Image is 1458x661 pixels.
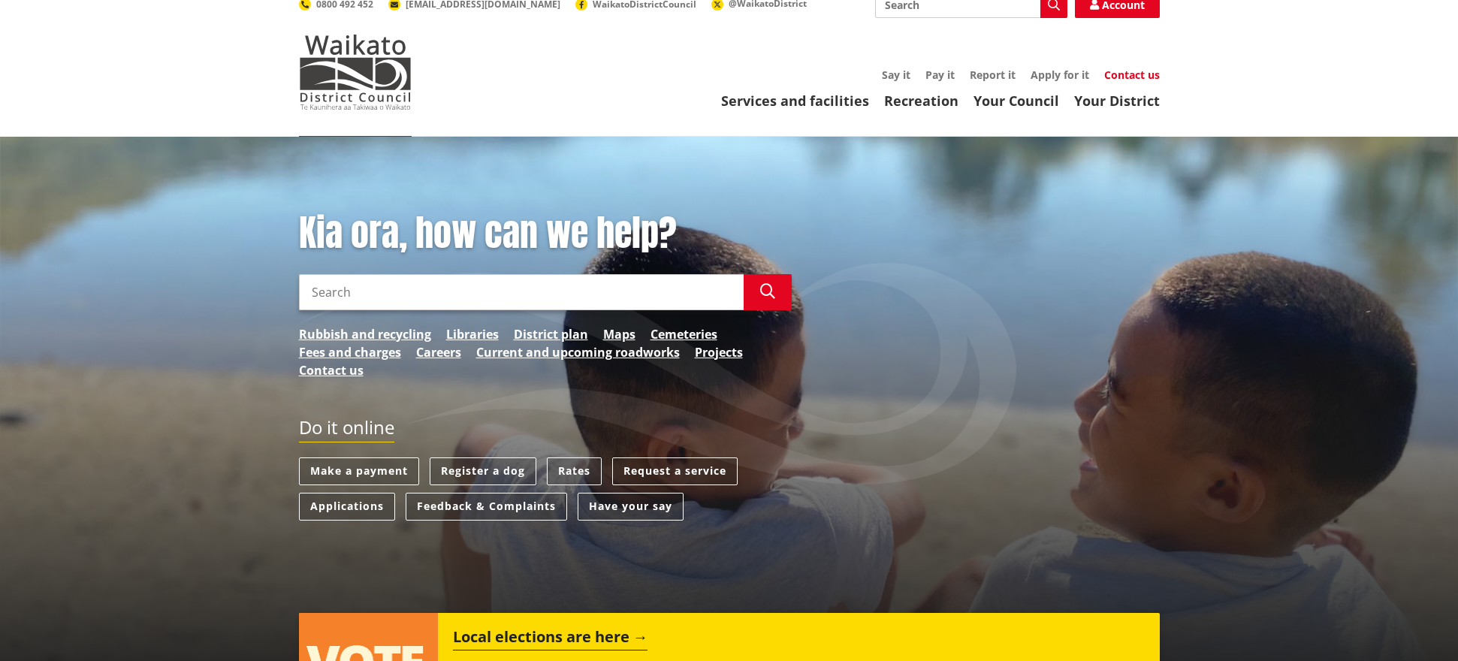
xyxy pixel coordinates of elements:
a: Projects [695,343,743,361]
a: Request a service [612,457,738,485]
h2: Do it online [299,417,394,443]
a: Careers [416,343,461,361]
a: Have your say [578,493,684,521]
img: Waikato District Council - Te Kaunihera aa Takiwaa o Waikato [299,35,412,110]
a: Maps [603,325,635,343]
a: Current and upcoming roadworks [476,343,680,361]
a: Contact us [299,361,364,379]
a: Your Council [974,92,1059,110]
a: Rates [547,457,602,485]
a: Report it [970,68,1016,82]
a: Applications [299,493,395,521]
a: Contact us [1104,68,1160,82]
h2: Local elections are here [453,628,647,650]
a: Cemeteries [651,325,717,343]
a: Feedback & Complaints [406,493,567,521]
iframe: Messenger Launcher [1389,598,1443,652]
a: Rubbish and recycling [299,325,431,343]
a: Recreation [884,92,958,110]
a: Apply for it [1031,68,1089,82]
a: Your District [1074,92,1160,110]
a: Fees and charges [299,343,401,361]
input: Search input [299,274,744,310]
a: Services and facilities [721,92,869,110]
a: Make a payment [299,457,419,485]
a: Say it [882,68,910,82]
a: Libraries [446,325,499,343]
a: District plan [514,325,588,343]
h1: Kia ora, how can we help? [299,212,792,255]
a: Register a dog [430,457,536,485]
a: Pay it [925,68,955,82]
